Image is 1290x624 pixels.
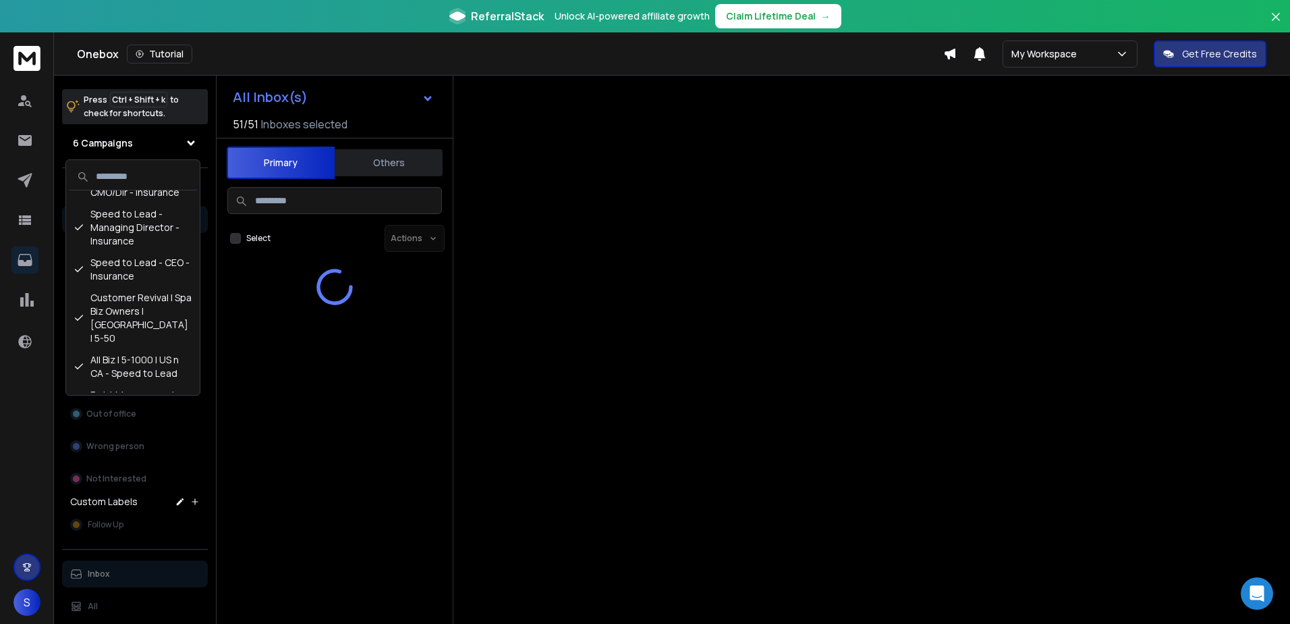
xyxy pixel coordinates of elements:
span: ReferralStack [471,8,544,24]
div: Customer Revival | Spa Biz Owners | [GEOGRAPHIC_DATA] | 5-50 [69,287,197,349]
span: S [13,589,40,616]
div: Open Intercom Messenger [1241,577,1273,610]
button: Close banner [1267,8,1285,41]
h3: Filters [62,179,208,198]
p: Press to check for shortcuts. [84,93,179,120]
label: Select [246,233,271,244]
button: Claim Lifetime Deal [715,4,841,28]
div: Debt Management [69,384,197,406]
p: My Workspace [1011,47,1082,61]
h3: Custom Labels [70,495,138,509]
h1: All Inbox(s) [233,90,308,104]
button: Primary [227,147,335,179]
h1: 6 Campaigns [73,136,133,150]
span: → [821,9,831,23]
button: Tutorial [127,45,192,63]
h3: Inboxes selected [261,116,347,132]
div: Speed to Lead - Managing Director - Insurance [69,203,197,252]
span: Ctrl + Shift + k [110,92,167,107]
p: Get Free Credits [1182,47,1257,61]
span: 51 / 51 [233,116,258,132]
div: Speed to Lead - CEO - Insurance [69,252,197,287]
p: Unlock AI-powered affiliate growth [555,9,710,23]
button: Others [335,148,443,178]
div: Onebox [77,45,943,63]
div: All Biz | 5-1000 | US n CA - Speed to Lead [69,349,197,384]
